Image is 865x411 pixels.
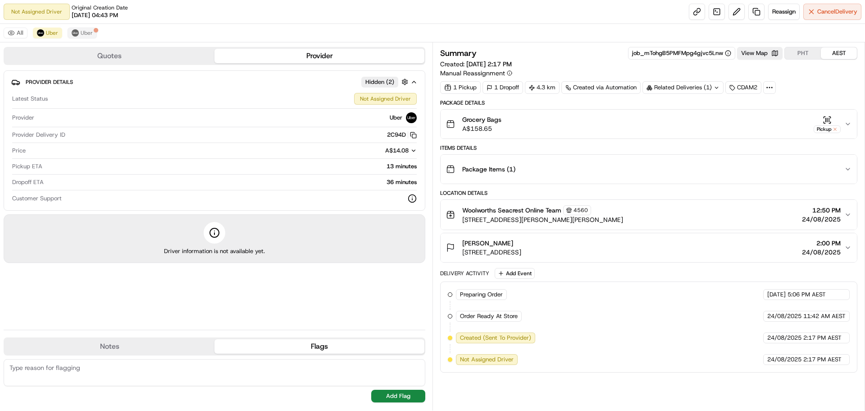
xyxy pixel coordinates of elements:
span: Uber [46,29,58,37]
span: Package Items ( 1 ) [462,165,515,174]
button: AEST [821,47,857,59]
span: Customer Support [12,194,62,203]
span: [STREET_ADDRESS][PERSON_NAME][PERSON_NAME] [462,215,623,224]
button: Pickup [814,115,841,133]
span: Created: [440,60,512,69]
div: Related Deliveries (1) [642,81,724,94]
button: Provider DetailsHidden (2) [11,74,418,89]
span: Provider [12,114,34,122]
span: A$158.65 [462,124,501,133]
div: Pickup [814,125,841,133]
button: Uber [33,28,62,38]
div: 13 minutes [46,162,417,171]
span: [DATE] 2:17 PM [466,60,512,68]
span: [DATE] [767,291,786,299]
button: Manual Reassignment [440,69,512,78]
span: Cancel Delivery [817,8,857,16]
button: Add Flag [371,390,425,402]
button: Quotes [5,49,214,63]
span: 2:00 PM [802,239,841,248]
span: Woolworths Seacrest Online Team [462,206,561,215]
img: uber-new-logo.jpeg [72,29,79,37]
span: 5:06 PM AEST [788,291,826,299]
span: 12:50 PM [802,206,841,215]
span: 11:42 AM AEST [803,312,846,320]
span: Pickup ETA [12,162,42,171]
div: 36 minutes [47,178,417,186]
span: 2:17 PM AEST [803,356,842,364]
button: 2C94D [387,131,417,139]
button: job_mTohgB5PMFMpg4gjvc5Lnw [632,49,731,57]
span: Original Creation Date [72,4,128,11]
button: Package Items (1) [441,155,857,184]
span: Preparing Order [460,291,503,299]
div: Delivery Activity [440,270,489,277]
span: 24/08/2025 [767,312,801,320]
img: uber-new-logo.jpeg [406,112,417,123]
span: Created (Sent To Provider) [460,334,531,342]
h3: Summary [440,49,477,57]
span: Order Ready At Store [460,312,518,320]
div: 1 Dropoff [483,81,523,94]
span: Dropoff ETA [12,178,44,186]
span: 24/08/2025 [802,215,841,224]
div: 1 Pickup [440,81,481,94]
div: Location Details [440,189,857,197]
button: Grocery BagsA$158.65Pickup [441,110,857,139]
a: Created via Automation [561,81,641,94]
button: Woolworths Seacrest Online Team4560[STREET_ADDRESS][PERSON_NAME][PERSON_NAME]12:50 PM24/08/2025 [441,200,857,230]
span: 24/08/2025 [767,356,801,364]
button: Flags [214,339,424,354]
button: Uber [68,28,97,38]
button: Provider [214,49,424,63]
button: CancelDelivery [803,4,861,20]
button: Hidden (2) [361,76,410,88]
span: [DATE] 04:43 PM [72,11,118,19]
div: CDAM2 [725,81,761,94]
button: A$14.08 [337,147,417,155]
span: Provider Details [26,79,73,86]
span: 24/08/2025 [767,334,801,342]
span: 24/08/2025 [802,248,841,257]
span: Reassign [772,8,796,16]
div: Items Details [440,144,857,152]
div: 4.3 km [525,81,560,94]
span: Manual Reassignment [440,69,505,78]
span: 2:17 PM AEST [803,334,842,342]
button: [PERSON_NAME][STREET_ADDRESS]2:00 PM24/08/2025 [441,233,857,262]
span: Uber [390,114,402,122]
button: PHT [785,47,821,59]
span: A$14.08 [385,147,409,154]
button: Reassign [768,4,800,20]
span: Latest Status [12,95,48,103]
img: uber-new-logo.jpeg [37,29,44,37]
button: Add Event [495,268,535,279]
span: Grocery Bags [462,115,501,124]
button: Notes [5,339,214,354]
span: Provider Delivery ID [12,131,65,139]
button: All [4,28,27,38]
span: [PERSON_NAME] [462,239,513,248]
span: Uber [81,29,93,37]
span: Driver information is not available yet. [164,247,265,255]
div: Package Details [440,99,857,106]
span: Not Assigned Driver [460,356,514,364]
span: Hidden ( 2 ) [365,78,394,86]
button: View Map [737,47,783,60]
span: Price [12,147,26,155]
span: 4560 [574,207,588,214]
span: [STREET_ADDRESS] [462,248,521,257]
